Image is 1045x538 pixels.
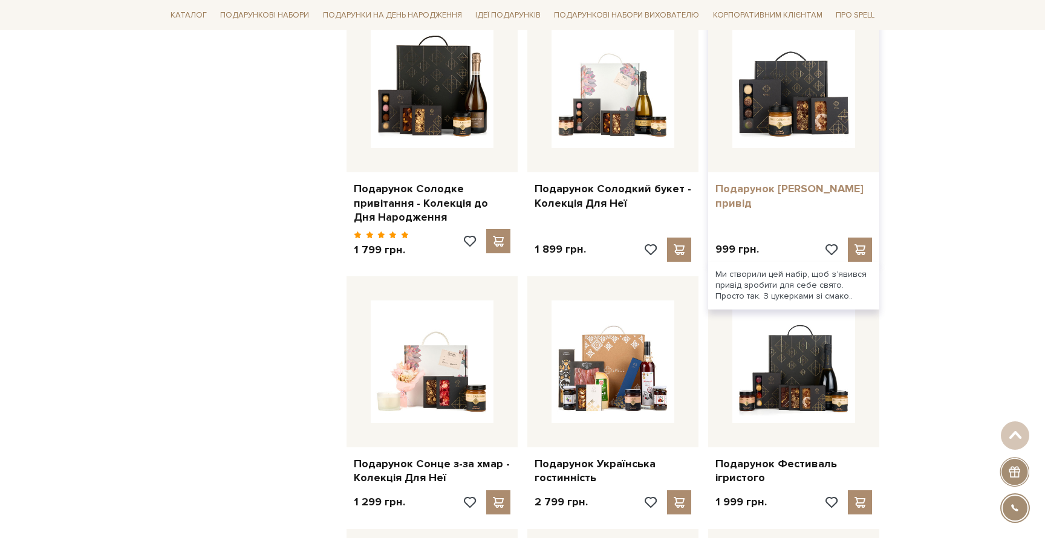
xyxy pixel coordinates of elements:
[535,495,588,509] p: 2 799 грн.
[831,6,879,25] a: Про Spell
[166,6,212,25] a: Каталог
[535,182,691,210] a: Подарунок Солодкий букет - Колекція Для Неї
[535,457,691,485] a: Подарунок Українська гостинність
[708,5,827,25] a: Корпоративним клієнтам
[715,457,872,485] a: Подарунок Фестиваль ігристого
[354,243,409,257] p: 1 799 грн.
[535,242,586,256] p: 1 899 грн.
[354,182,510,224] a: Подарунок Солодке привітання - Колекція до Дня Народження
[318,6,467,25] a: Подарунки на День народження
[470,6,545,25] a: Ідеї подарунків
[215,6,314,25] a: Подарункові набори
[715,242,759,256] p: 999 грн.
[715,495,767,509] p: 1 999 грн.
[354,457,510,485] a: Подарунок Сонце з-за хмар - Колекція Для Неї
[549,5,704,25] a: Подарункові набори вихователю
[708,262,879,310] div: Ми створили цей набір, щоб зʼявився привід зробити для себе свято. Просто так. З цукерками зі сма...
[354,495,405,509] p: 1 299 грн.
[715,182,872,210] a: Подарунок [PERSON_NAME] привід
